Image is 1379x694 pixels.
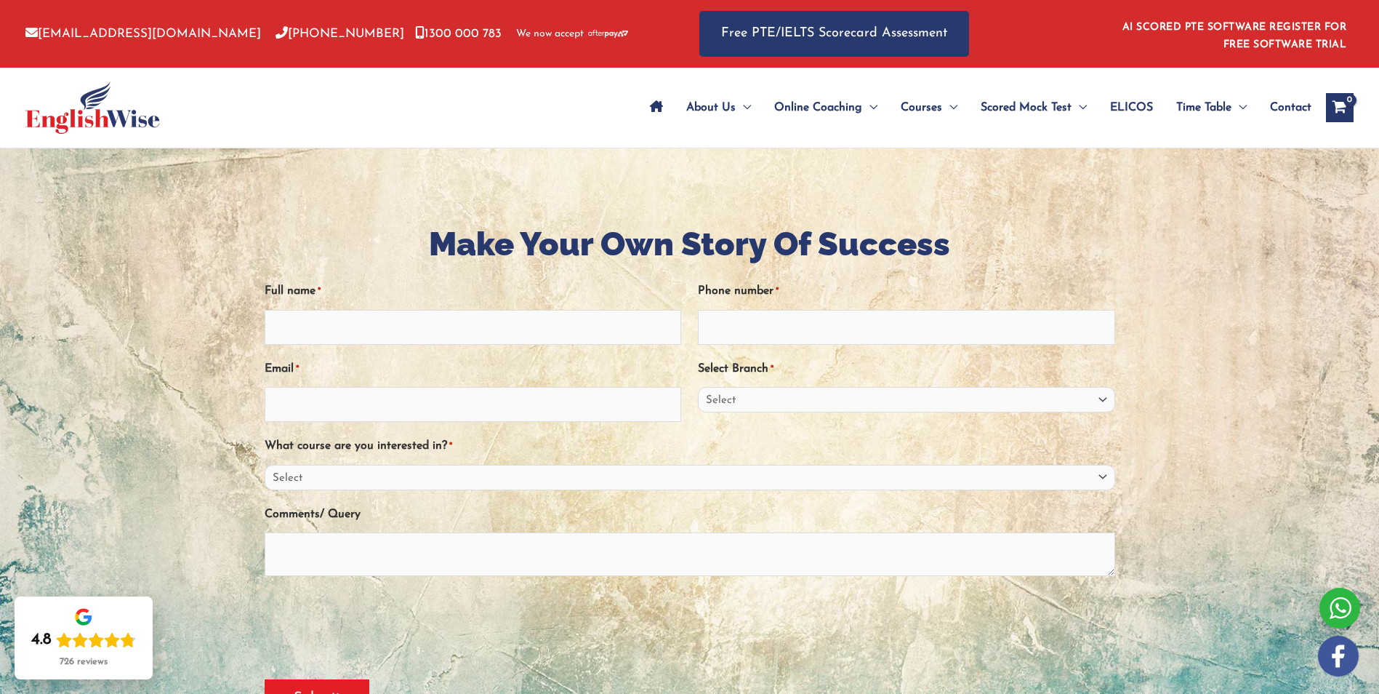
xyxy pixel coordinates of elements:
[1114,10,1354,57] aside: Header Widget 1
[1258,82,1311,133] a: Contact
[31,630,52,650] div: 4.8
[1318,636,1359,677] img: white-facebook.png
[265,279,321,303] label: Full name
[675,82,763,133] a: About UsMenu Toggle
[60,656,108,668] div: 726 reviews
[774,82,862,133] span: Online Coaching
[969,82,1098,133] a: Scored Mock TestMenu Toggle
[686,82,736,133] span: About Us
[889,82,969,133] a: CoursesMenu Toggle
[698,279,779,303] label: Phone number
[1231,82,1247,133] span: Menu Toggle
[265,357,299,381] label: Email
[588,30,628,38] img: Afterpay-Logo
[736,82,751,133] span: Menu Toggle
[31,630,136,650] div: Rating: 4.8 out of 5
[265,221,1115,267] h1: Make Your Own Story Of Success
[1072,82,1087,133] span: Menu Toggle
[1110,82,1153,133] span: ELICOS
[1176,82,1231,133] span: Time Table
[1098,82,1165,133] a: ELICOS
[516,27,584,41] span: We now accept
[763,82,889,133] a: Online CoachingMenu Toggle
[265,434,452,458] label: What course are you interested in?
[1122,22,1347,50] a: AI SCORED PTE SOFTWARE REGISTER FOR FREE SOFTWARE TRIAL
[901,82,942,133] span: Courses
[699,11,969,57] a: Free PTE/IELTS Scorecard Assessment
[981,82,1072,133] span: Scored Mock Test
[25,81,160,134] img: cropped-ew-logo
[1165,82,1258,133] a: Time TableMenu Toggle
[276,28,404,40] a: [PHONE_NUMBER]
[265,597,486,653] iframe: reCAPTCHA
[1326,93,1354,122] a: View Shopping Cart, empty
[1270,82,1311,133] span: Contact
[862,82,877,133] span: Menu Toggle
[25,28,261,40] a: [EMAIL_ADDRESS][DOMAIN_NAME]
[638,82,1311,133] nav: Site Navigation: Main Menu
[265,503,361,527] label: Comments/ Query
[942,82,957,133] span: Menu Toggle
[415,28,502,40] a: 1300 000 783
[698,357,773,381] label: Select Branch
